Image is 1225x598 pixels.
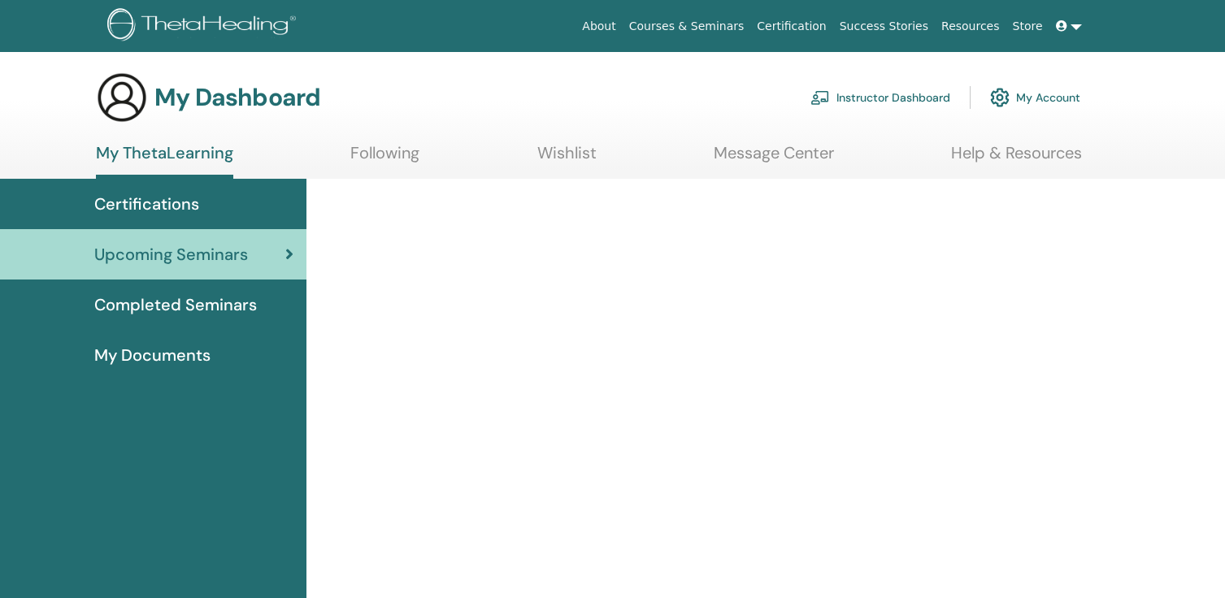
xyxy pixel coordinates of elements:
[96,71,148,123] img: generic-user-icon.jpg
[154,83,320,112] h3: My Dashboard
[623,11,751,41] a: Courses & Seminars
[94,242,248,266] span: Upcoming Seminars
[537,143,597,175] a: Wishlist
[810,80,950,115] a: Instructor Dashboard
[935,11,1006,41] a: Resources
[990,84,1010,111] img: cog.svg
[714,143,834,175] a: Message Center
[107,8,302,45] img: logo.png
[94,192,199,216] span: Certifications
[1006,11,1049,41] a: Store
[951,143,1082,175] a: Help & Resources
[750,11,832,41] a: Certification
[96,143,233,179] a: My ThetaLearning
[94,343,211,367] span: My Documents
[350,143,419,175] a: Following
[576,11,622,41] a: About
[833,11,935,41] a: Success Stories
[94,292,257,317] span: Completed Seminars
[990,80,1080,115] a: My Account
[810,90,830,105] img: chalkboard-teacher.svg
